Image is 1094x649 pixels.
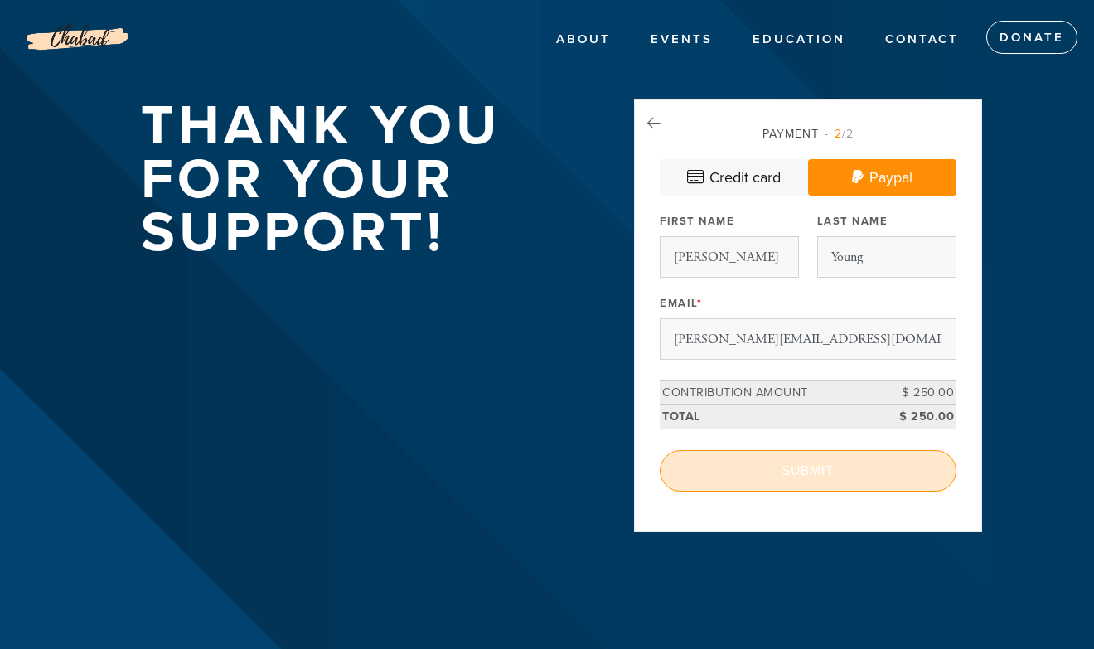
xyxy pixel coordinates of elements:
a: Donate [986,21,1077,54]
a: Credit card [660,159,808,196]
td: Total [660,404,882,429]
td: $ 250.00 [882,381,956,405]
label: Email [660,296,702,311]
span: 2 [835,127,842,141]
a: EVENTS [638,24,725,56]
a: EDUCATION [740,24,858,56]
div: Payment [660,125,956,143]
a: Contact [873,24,971,56]
a: ABOUT [544,24,623,56]
h1: Thank you for your support! [141,99,580,260]
label: First Name [660,214,734,229]
label: Last Name [817,214,888,229]
td: $ 250.00 [882,404,956,429]
td: Contribution Amount [660,381,882,405]
img: Logo%20without%20address_0.png [25,8,129,68]
span: /2 [825,127,854,141]
input: Submit [660,450,956,492]
a: Paypal [808,159,956,196]
span: This field is required. [697,297,703,310]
